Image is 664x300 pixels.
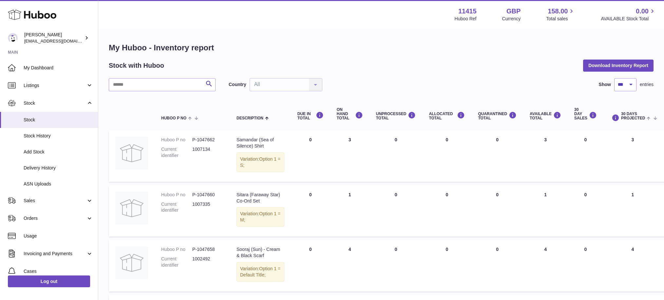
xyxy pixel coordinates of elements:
[237,246,284,259] div: Sooraj (Sun) - Cream & Black Scarf
[24,117,93,123] span: Stock
[621,112,645,120] span: 30 DAYS PROJECTED
[297,112,324,120] div: DUE IN TOTAL
[496,137,499,142] span: 0
[24,181,93,187] span: ASN Uploads
[291,185,330,237] td: 0
[237,137,284,149] div: Samandar (Sea of Silence) Shirt
[24,251,86,257] span: Invoicing and Payments
[506,7,521,16] strong: GBP
[370,130,423,182] td: 0
[496,247,499,252] span: 0
[330,240,370,291] td: 4
[240,266,280,277] span: Option 1 = Default Title;
[161,192,192,198] dt: Huboo P no
[422,240,471,291] td: 0
[237,152,284,172] div: Variation:
[636,7,649,16] span: 0.00
[422,130,471,182] td: 0
[523,240,568,291] td: 4
[161,116,186,120] span: Huboo P no
[458,7,477,16] strong: 11415
[192,246,223,253] dd: P-1047658
[337,108,363,121] div: ON HAND Total
[229,81,246,88] label: Country
[237,262,284,282] div: Variation:
[370,185,423,237] td: 0
[24,215,86,221] span: Orders
[237,207,284,227] div: Variation:
[240,156,280,168] span: Option 1 = S;
[455,16,477,22] div: Huboo Ref
[502,16,521,22] div: Currency
[603,185,662,237] td: 1
[24,233,93,239] span: Usage
[192,192,223,198] dd: P-1047660
[568,130,603,182] td: 0
[546,7,575,22] a: 158.00 Total sales
[548,7,568,16] span: 158.00
[370,240,423,291] td: 0
[291,130,330,182] td: 0
[601,7,656,22] a: 0.00 AVAILABLE Stock Total
[599,81,611,88] label: Show
[603,240,662,291] td: 4
[192,137,223,143] dd: P-1047662
[115,137,148,169] img: product image
[115,246,148,279] img: product image
[237,192,284,204] div: Sitara (Faraway Star) Co-Ord Set
[523,130,568,182] td: 3
[530,112,561,120] div: AVAILABLE Total
[240,211,280,222] span: Option 1 = M;
[161,137,192,143] dt: Huboo P no
[603,130,662,182] td: 3
[115,192,148,224] img: product image
[109,43,654,53] h1: My Huboo - Inventory report
[583,60,654,71] button: Download Inventory Report
[640,81,654,88] span: entries
[24,38,96,44] span: [EMAIL_ADDRESS][DOMAIN_NAME]
[568,240,603,291] td: 0
[546,16,575,22] span: Total sales
[161,256,192,268] dt: Current identifier
[422,185,471,237] td: 0
[429,112,465,120] div: ALLOCATED Total
[8,275,90,287] a: Log out
[24,82,86,89] span: Listings
[496,192,499,197] span: 0
[24,165,93,171] span: Delivery History
[8,33,18,43] img: care@shopmanto.uk
[24,133,93,139] span: Stock History
[237,116,263,120] span: Description
[24,149,93,155] span: Add Stock
[478,112,517,120] div: QUARANTINED Total
[376,112,416,120] div: UNPROCESSED Total
[24,65,93,71] span: My Dashboard
[330,185,370,237] td: 1
[192,256,223,268] dd: 1002492
[109,61,164,70] h2: Stock with Huboo
[161,246,192,253] dt: Huboo P no
[161,201,192,214] dt: Current identifier
[601,16,656,22] span: AVAILABLE Stock Total
[291,240,330,291] td: 0
[192,201,223,214] dd: 1007335
[568,185,603,237] td: 0
[24,198,86,204] span: Sales
[24,100,86,106] span: Stock
[330,130,370,182] td: 3
[161,146,192,159] dt: Current identifier
[574,108,597,121] div: 30 DAY SALES
[192,146,223,159] dd: 1007134
[523,185,568,237] td: 1
[24,32,83,44] div: [PERSON_NAME]
[24,268,93,274] span: Cases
